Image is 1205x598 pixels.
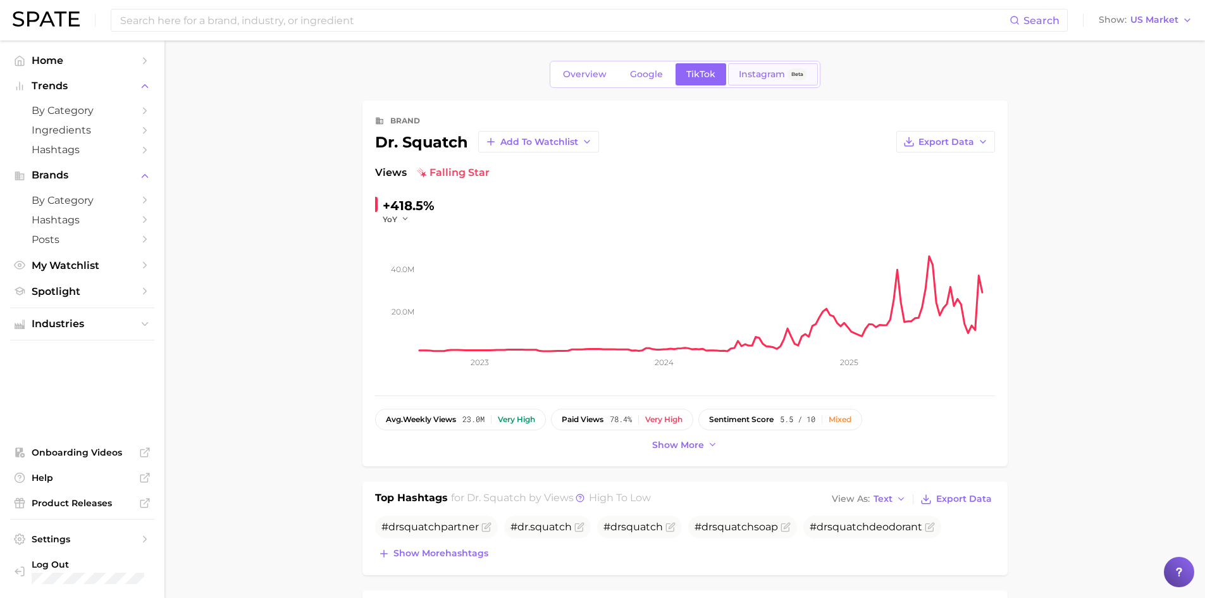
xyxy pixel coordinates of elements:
[510,521,572,533] span: #
[917,490,994,508] button: Export Data
[10,101,154,120] a: by Category
[32,80,133,92] span: Trends
[10,530,154,549] a: Settings
[500,137,578,147] span: Add to Watchlist
[392,307,414,316] tspan: 20.0m
[645,415,683,424] div: Very high
[32,234,133,246] span: Posts
[10,166,154,185] button: Brands
[728,63,818,85] a: InstagramBeta
[32,447,133,458] span: Onboarding Videos
[829,415,851,424] div: Mixed
[10,230,154,249] a: Posts
[712,521,754,533] span: squatch
[32,259,133,271] span: My Watchlist
[375,165,407,180] span: Views
[655,358,674,367] tspan: 2024
[621,521,663,533] span: squatch
[686,69,715,80] span: TikTok
[32,194,133,206] span: by Category
[10,51,154,70] a: Home
[827,521,869,533] span: squatch
[32,559,144,570] span: Log Out
[32,472,133,483] span: Help
[375,490,448,508] h1: Top Hashtags
[417,168,427,178] img: falling star
[375,409,546,430] button: avg.weekly views23.0mVery high
[386,415,456,424] span: weekly views
[780,415,815,424] span: 5.5 / 10
[467,492,526,504] span: dr. squatch
[386,414,403,424] abbr: average
[896,131,995,153] button: Export Data
[517,521,530,533] span: dr.
[390,113,420,128] div: brand
[1096,12,1196,28] button: ShowUS Market
[32,318,133,330] span: Industries
[1099,16,1127,23] span: Show
[829,491,910,508] button: View AsText
[918,137,974,147] span: Export Data
[32,104,133,116] span: by Category
[10,120,154,140] a: Ingredients
[1130,16,1178,23] span: US Market
[832,495,870,502] span: View As
[383,196,435,216] div: +418.5%
[393,548,488,559] span: Show more hashtags
[649,437,721,454] button: Show more
[10,190,154,210] a: by Category
[32,144,133,156] span: Hashtags
[562,415,603,424] span: paid views
[695,521,778,533] span: #dr soap
[530,521,572,533] span: squatch
[665,522,676,532] button: Flag as miscategorized or irrelevant
[739,69,785,80] span: Instagram
[676,63,726,85] a: TikTok
[10,256,154,275] a: My Watchlist
[119,9,1010,31] input: Search here for a brand, industry, or ingredient
[10,315,154,333] button: Industries
[498,415,535,424] div: Very high
[791,69,803,80] span: Beta
[551,409,693,430] button: paid views78.4%Very high
[383,214,397,225] span: YoY
[610,415,632,424] span: 78.4%
[32,285,133,297] span: Spotlight
[874,495,893,502] span: Text
[563,69,607,80] span: Overview
[603,521,663,533] span: #dr
[925,522,935,532] button: Flag as miscategorized or irrelevant
[810,521,922,533] span: #dr deodorant
[781,522,791,532] button: Flag as miscategorized or irrelevant
[936,494,992,504] span: Export Data
[375,545,491,563] button: Show morehashtags
[10,468,154,487] a: Help
[652,440,704,451] span: Show more
[32,497,133,509] span: Product Releases
[619,63,674,85] a: Google
[383,214,410,225] button: YoY
[399,521,441,533] span: squatch
[451,490,651,508] h2: for by Views
[462,415,485,424] span: 23.0m
[32,124,133,136] span: Ingredients
[630,69,663,80] span: Google
[1023,15,1060,27] span: Search
[375,131,599,153] div: dr. squatch
[481,522,491,532] button: Flag as miscategorized or irrelevant
[381,521,479,533] span: #dr partner
[32,214,133,226] span: Hashtags
[10,77,154,96] button: Trends
[10,494,154,513] a: Product Releases
[32,54,133,66] span: Home
[698,409,862,430] button: sentiment score5.5 / 10Mixed
[13,11,80,27] img: SPATE
[10,443,154,462] a: Onboarding Videos
[574,522,584,532] button: Flag as miscategorized or irrelevant
[709,415,774,424] span: sentiment score
[552,63,617,85] a: Overview
[391,265,414,274] tspan: 40.0m
[32,170,133,181] span: Brands
[840,358,858,367] tspan: 2025
[470,358,488,367] tspan: 2023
